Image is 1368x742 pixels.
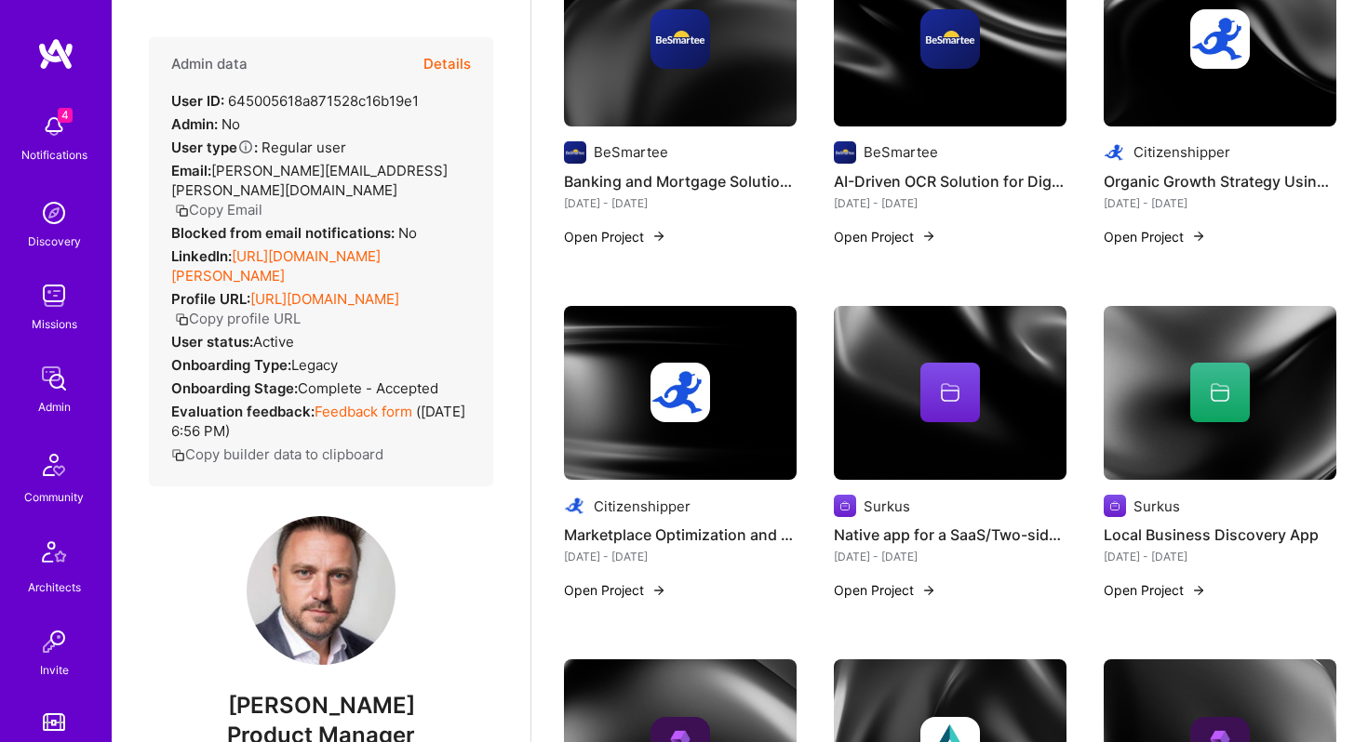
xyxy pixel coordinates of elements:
img: discovery [35,194,73,232]
img: bell [35,108,73,145]
strong: User status: [171,333,253,351]
div: [DATE] - [DATE] [564,547,797,566]
div: 645005618a871528c16b19e1 [171,91,419,111]
h4: AI-Driven OCR Solution for Digital Mortgage [834,169,1066,193]
strong: Admin: [171,115,218,133]
a: Feedback form [315,403,412,420]
span: [PERSON_NAME] [149,692,493,720]
button: Open Project [1104,580,1206,600]
img: Company logo [1104,141,1126,164]
div: Citizenshipper [1133,142,1230,162]
img: cover [834,306,1066,481]
img: logo [37,37,74,71]
a: [URL][DOMAIN_NAME][PERSON_NAME] [171,247,381,285]
div: BeSmartee [864,142,938,162]
button: Open Project [564,580,666,600]
h4: Banking and Mortgage Solutions [564,169,797,193]
div: Invite [40,660,69,680]
strong: User type : [171,139,258,156]
div: Regular user [171,138,346,157]
img: Company logo [834,495,856,517]
img: Company logo [564,141,586,164]
button: Copy builder data to clipboard [171,444,383,464]
img: User Avatar [247,516,396,665]
strong: Email: [171,162,211,179]
span: Active [253,333,294,351]
a: [URL][DOMAIN_NAME] [250,290,399,308]
img: cover [564,306,797,481]
button: Open Project [564,227,666,246]
span: [PERSON_NAME][EMAIL_ADDRESS][PERSON_NAME][DOMAIN_NAME] [171,162,448,199]
div: No [171,223,417,243]
strong: Onboarding Stage: [171,379,298,397]
div: [DATE] - [DATE] [834,193,1066,213]
strong: User ID: [171,92,224,110]
div: No [171,114,240,134]
div: Discovery [28,232,81,251]
img: teamwork [35,277,73,314]
button: Open Project [1104,227,1206,246]
img: Company logo [650,363,710,422]
img: arrow-right [921,229,936,244]
img: Invite [35,623,73,660]
button: Open Project [834,580,936,600]
button: Copy Email [175,200,262,219]
img: Company logo [1190,9,1250,69]
img: Community [32,443,76,487]
div: Admin [38,397,71,417]
img: arrow-right [1191,583,1206,598]
h4: Admin data [171,56,248,73]
span: legacy [291,356,338,374]
i: icon Copy [175,204,189,218]
img: Company logo [650,9,710,69]
strong: Evaluation feedback: [171,403,315,420]
h4: Local Business Discovery App [1104,523,1336,547]
button: Copy profile URL [175,309,301,328]
i: Help [237,139,254,155]
img: arrow-right [921,583,936,598]
strong: Onboarding Type: [171,356,291,374]
div: Missions [32,314,77,334]
img: Company logo [564,495,586,517]
div: Community [24,487,84,507]
i: icon Copy [171,448,185,462]
div: [DATE] - [DATE] [1104,547,1336,566]
div: BeSmartee [594,142,668,162]
div: Surkus [864,497,910,516]
img: arrow-right [651,229,666,244]
img: arrow-right [651,583,666,598]
strong: LinkedIn: [171,247,232,265]
img: tokens [43,713,65,731]
img: cover [1104,306,1336,481]
div: Architects [28,577,81,597]
button: Details [423,37,471,91]
img: Architects [32,533,76,577]
strong: Profile URL: [171,290,250,308]
button: Open Project [834,227,936,246]
h4: Native app for a SaaS/Two-sided marketplace startup [834,523,1066,547]
i: icon Copy [175,312,189,326]
span: 4 [58,108,73,123]
img: Company logo [1104,495,1126,517]
div: Notifications [21,145,87,165]
h4: Organic Growth Strategy Using AI for Marketplace [1104,169,1336,193]
span: Complete - Accepted [298,379,438,397]
img: Company logo [920,9,980,69]
div: [DATE] - [DATE] [834,547,1066,566]
h4: Marketplace Optimization and AI Integration [564,523,797,547]
div: [DATE] - [DATE] [564,193,797,213]
img: arrow-right [1191,229,1206,244]
div: Surkus [1133,497,1180,516]
div: ( [DATE] 6:56 PM ) [171,402,471,441]
div: Citizenshipper [594,497,691,516]
img: admin teamwork [35,360,73,397]
img: Company logo [834,141,856,164]
div: [DATE] - [DATE] [1104,193,1336,213]
strong: Blocked from email notifications: [171,224,398,242]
